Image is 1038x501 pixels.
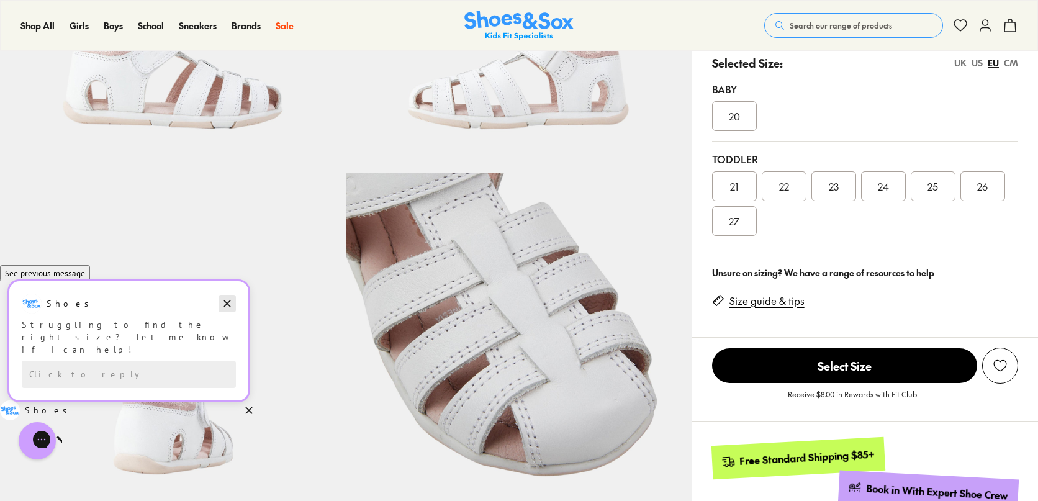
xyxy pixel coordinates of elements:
div: Unsure on sizing? We have a range of resources to help [712,266,1018,279]
a: School [138,19,164,32]
iframe: Gorgias live chat messenger [12,418,62,464]
div: Campaign message [9,18,248,137]
span: 24 [878,179,889,194]
a: Brands [232,19,261,32]
button: Dismiss campaign [219,32,236,49]
span: 22 [779,179,789,194]
span: 21 [730,179,738,194]
span: Search our range of products [790,20,892,31]
div: UK [954,56,967,70]
span: 20 [729,109,740,124]
a: Sale [276,19,294,32]
p: Receive $8.00 in Rewards with Fit Club [788,389,917,411]
a: Free Standard Shipping $85+ [711,437,885,479]
span: See previous message [5,4,85,16]
button: Select Size [712,348,977,384]
div: Free Standard Shipping $85+ [739,448,875,468]
span: 23 [829,179,839,194]
div: Baby [712,81,1018,96]
a: Sneakers [179,19,217,32]
p: Selected Size: [712,55,783,71]
a: Girls [70,19,89,32]
div: Toddler [712,151,1018,166]
div: EU [988,56,999,70]
span: Select Size [712,348,977,383]
span: 25 [927,179,938,194]
div: US [972,56,983,70]
div: CM [1004,56,1018,70]
h3: Shoes [47,34,96,47]
a: Shoes & Sox [464,11,574,41]
a: Boys [104,19,123,32]
span: 26 [977,179,988,194]
h3: Shoes [25,141,74,153]
div: Struggling to find the right size? Let me know if I can help! [22,55,236,93]
button: Dismiss campaign [240,138,258,156]
button: Add to Wishlist [982,348,1018,384]
a: Size guide & tips [729,294,805,308]
img: SNS_Logo_Responsive.svg [464,11,574,41]
button: Search our range of products [764,13,943,38]
div: Message from Shoes. Struggling to find the right size? Let me know if I can help! [9,30,248,93]
img: Shoes logo [22,30,42,50]
div: Reply to the campaigns [22,97,236,125]
span: 27 [729,214,739,228]
a: Shop All [20,19,55,32]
